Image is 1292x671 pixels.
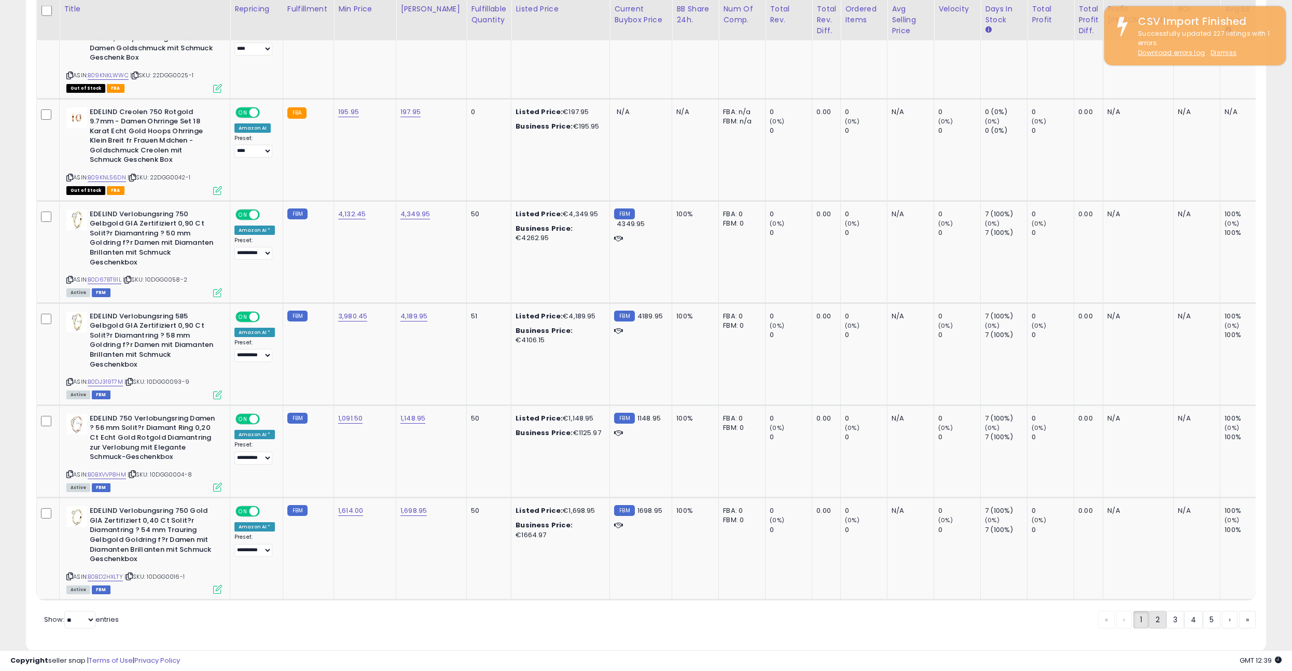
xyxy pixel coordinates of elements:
[234,522,275,532] div: Amazon AI *
[617,107,629,117] span: N/A
[845,525,887,535] div: 0
[471,3,507,25] div: Fulfillable Quantity
[1078,312,1095,321] div: 0.00
[676,107,711,117] div: N/A
[92,585,110,594] span: FBM
[723,423,757,432] div: FBM: 0
[1225,219,1239,228] small: (0%)
[66,84,105,93] span: All listings that are currently out of stock and unavailable for purchase on Amazon
[130,71,193,79] span: | SKU: 22DGG0025-1
[90,506,216,566] b: EDELIND Verlobungsring 750 Gold GIA Zertifiziert 0,40 Ct Solit?r Diamantring ? 54 mm Trauring Gel...
[1107,312,1165,321] div: N/A
[400,506,427,516] a: 1,698.95
[938,330,980,340] div: 0
[338,311,367,321] a: 3,980.45
[1225,432,1267,442] div: 100%
[92,390,110,399] span: FBM
[845,312,887,321] div: 0
[845,506,887,515] div: 0
[1078,414,1095,423] div: 0.00
[637,506,662,515] span: 1698.95
[66,5,222,92] div: ASIN:
[287,413,308,424] small: FBM
[516,414,602,423] div: €1,148.95
[845,414,887,423] div: 0
[400,107,421,117] a: 197.95
[66,506,222,593] div: ASIN:
[614,311,634,321] small: FBM
[88,275,121,284] a: B0D67BT91L
[1130,14,1278,29] div: CSV Import Finished
[892,312,926,321] div: N/A
[985,219,999,228] small: (0%)
[400,209,430,219] a: 4,349.95
[1225,107,1259,117] div: N/A
[1246,614,1249,625] span: »
[892,414,926,423] div: N/A
[1225,321,1239,330] small: (0%)
[770,506,812,515] div: 0
[66,390,90,399] span: All listings currently available for purchase on Amazon
[770,424,784,432] small: (0%)
[985,506,1027,515] div: 7 (100%)
[516,311,563,321] b: Listed Price:
[892,506,926,515] div: N/A
[770,228,812,237] div: 0
[985,424,999,432] small: (0%)
[1240,655,1282,665] span: 2025-10-9 12:39 GMT
[816,312,832,321] div: 0.00
[985,516,999,524] small: (0%)
[1078,209,1095,219] div: 0.00
[1225,312,1267,321] div: 100%
[66,209,87,230] img: 31yTnpuN61L._SL40_.jpg
[516,3,605,14] div: Listed Price
[1130,29,1278,58] div: Successfully updated 227 listings with 1 errors.
[1178,3,1216,14] div: ROI
[1166,611,1184,628] a: 3
[614,3,668,25] div: Current Buybox Price
[90,312,216,372] b: EDELIND Verlobungsring 585 Gelbgold GIA Zertifiziert 0,90 Ct Solit?r Diamantring ? 58 mm Goldring...
[938,117,953,125] small: (0%)
[92,483,110,492] span: FBM
[938,424,953,432] small: (0%)
[516,107,563,117] b: Listed Price:
[287,107,307,119] small: FBA
[1078,107,1095,117] div: 0.00
[1078,3,1099,36] div: Total Profit Diff.
[1032,321,1046,330] small: (0%)
[1107,107,1165,117] div: N/A
[237,507,249,516] span: ON
[1178,414,1212,423] div: N/A
[985,107,1027,117] div: 0 (0%)
[770,321,784,330] small: (0%)
[258,312,275,321] span: OFF
[1225,330,1267,340] div: 100%
[400,311,427,321] a: 4,189.95
[287,505,308,516] small: FBM
[338,209,366,219] a: 4,132.45
[938,107,980,117] div: 0
[938,3,976,14] div: Velocity
[617,219,645,229] span: 4349.95
[614,413,634,424] small: FBM
[258,507,275,516] span: OFF
[723,515,757,525] div: FBM: 0
[985,25,991,34] small: Days In Stock.
[1032,3,1069,25] div: Total Profit
[234,339,275,362] div: Preset:
[892,107,926,117] div: N/A
[1032,209,1074,219] div: 0
[1178,107,1212,117] div: N/A
[892,3,929,36] div: Avg Selling Price
[44,614,119,624] span: Show: entries
[471,414,503,423] div: 50
[1032,219,1046,228] small: (0%)
[845,228,887,237] div: 0
[516,107,602,117] div: €197.95
[516,428,602,438] div: €1125.97
[128,173,190,181] span: | SKU: 22DGG0042-1
[892,209,926,219] div: N/A
[816,506,832,515] div: 0.00
[234,430,275,439] div: Amazon AI *
[237,108,249,117] span: ON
